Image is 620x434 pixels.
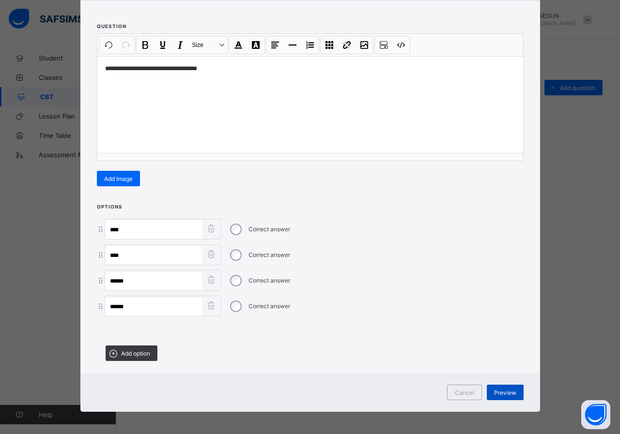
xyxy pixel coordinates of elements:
[118,37,134,53] button: Redo
[284,37,301,53] button: Horizontal line
[97,204,123,210] span: Options
[455,389,474,396] span: Cancel
[121,350,150,357] span: Add option
[248,37,264,53] button: Highlight Color
[97,244,524,265] div: Correct answer
[137,37,154,53] button: Bold
[248,277,290,284] label: Correct answer
[339,37,355,53] button: Link
[97,23,126,29] span: question
[248,302,290,310] label: Correct answer
[321,37,338,53] button: Table
[356,37,372,53] button: Image
[97,270,524,291] div: Correct answer
[267,37,283,53] button: Align
[248,251,290,258] label: Correct answer
[302,37,318,53] button: List
[97,219,524,239] div: Correct answer
[581,400,610,429] button: Open asap
[393,37,409,53] button: Code view
[97,296,524,316] div: Correct answer
[155,37,171,53] button: Underline
[100,37,117,53] button: Undo
[248,225,290,233] label: Correct answer
[172,37,188,53] button: Italic
[104,175,133,182] span: Add Image
[494,389,516,396] span: Preview
[375,37,392,53] button: Show blocks
[230,37,247,53] button: Font Color
[189,37,227,53] button: Size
